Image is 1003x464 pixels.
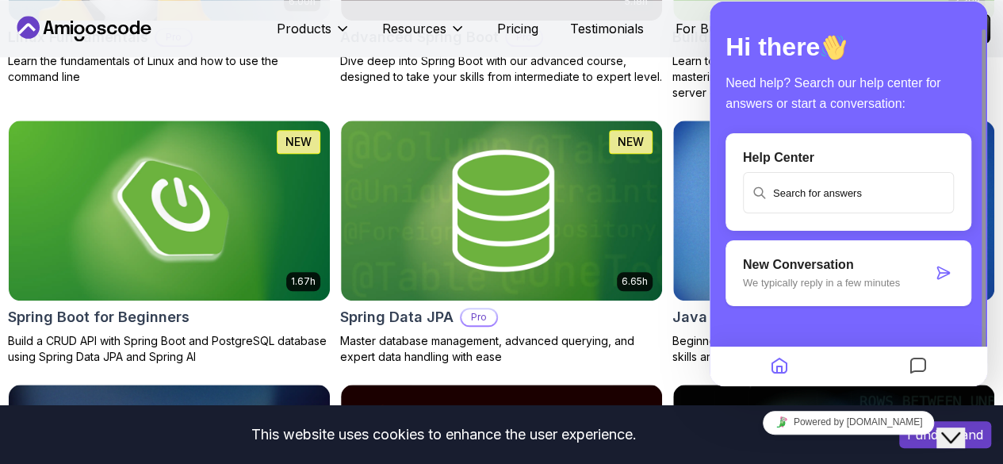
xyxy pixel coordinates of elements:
[676,19,753,38] a: For Business
[12,417,875,452] div: This website uses cookies to enhance the user experience.
[570,19,644,38] a: Testimonials
[291,275,316,288] p: 1.67h
[497,19,538,38] a: Pricing
[340,333,663,365] p: Master database management, advanced querying, and expert data handling with ease
[340,53,663,85] p: Dive deep into Spring Boot with our advanced course, designed to take your skills from intermedia...
[277,19,350,51] button: Products
[672,53,995,101] p: Learn to build robust, scalable APIs with Spring Boot, mastering REST principles, JSON handling, ...
[672,333,995,365] p: Beginner-friendly Java course for essential programming skills and application development
[622,275,648,288] p: 6.65h
[8,120,331,365] a: Spring Boot for Beginners card1.67hNEWSpring Boot for BeginnersBuild a CRUD API with Spring Boot ...
[285,134,312,150] p: NEW
[382,19,465,51] button: Resources
[618,134,644,150] p: NEW
[277,19,331,38] p: Products
[340,306,454,328] h2: Spring Data JPA
[341,121,662,301] img: Spring Data JPA card
[672,306,807,328] h2: Java for Beginners
[8,306,189,328] h2: Spring Boot for Beginners
[461,309,496,325] p: Pro
[9,121,330,301] img: Spring Boot for Beginners card
[672,120,995,365] a: Java for Beginners card2.41hJava for BeginnersBeginner-friendly Java course for essential program...
[8,53,331,85] p: Learn the fundamentals of Linux and how to use the command line
[340,120,663,365] a: Spring Data JPA card6.65hNEWSpring Data JPAProMaster database management, advanced querying, and ...
[936,401,987,448] iframe: chat widget
[673,121,994,301] img: Java for Beginners card
[382,19,446,38] p: Resources
[8,333,331,365] p: Build a CRUD API with Spring Boot and PostgreSQL database using Spring Data JPA and Spring AI
[710,405,987,440] iframe: chat widget
[710,2,987,386] iframe: chat widget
